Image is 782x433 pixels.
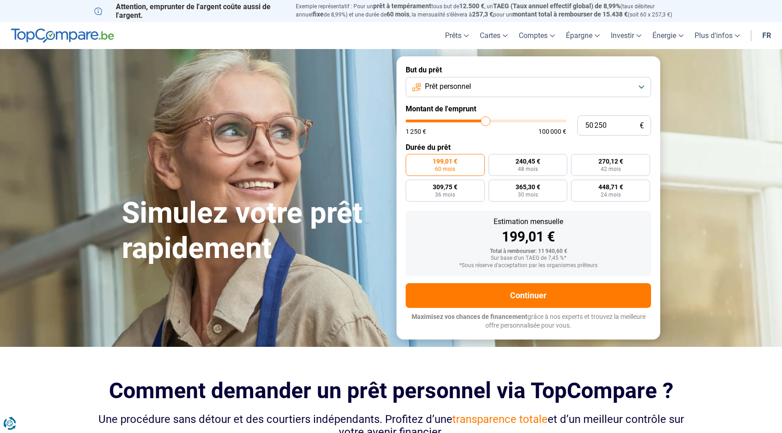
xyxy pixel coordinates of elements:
span: Maximisez vos chances de financement [412,313,527,320]
h2: Comment demander un prêt personnel via TopCompare ? [94,378,688,403]
p: Exemple représentatif : Pour un tous but de , un (taux débiteur annuel de 8,99%) et une durée de ... [296,2,688,19]
div: *Sous réserve d'acceptation par les organismes prêteurs [413,263,644,269]
a: Plus d'infos [689,22,745,49]
span: 100 000 € [538,128,566,135]
button: Prêt personnel [406,77,651,97]
div: Sur base d'un TAEG de 7,45 %* [413,255,644,262]
span: transparence totale [452,413,548,426]
span: 36 mois [435,192,455,197]
span: € [640,122,644,130]
span: 48 mois [518,166,538,172]
p: Attention, emprunter de l'argent coûte aussi de l'argent. [94,2,285,20]
div: Total à rembourser: 11 940,60 € [413,248,644,255]
span: fixe [313,11,324,18]
a: Cartes [474,22,513,49]
span: 257,3 € [472,11,493,18]
a: fr [757,22,777,49]
span: 240,45 € [516,158,540,164]
span: 42 mois [601,166,621,172]
span: 12.500 € [459,2,484,10]
button: Continuer [406,283,651,308]
a: Énergie [647,22,689,49]
span: 24 mois [601,192,621,197]
label: Montant de l'emprunt [406,104,651,113]
span: 60 mois [386,11,409,18]
span: 270,12 € [598,158,623,164]
span: 30 mois [518,192,538,197]
div: 199,01 € [413,230,644,244]
span: 60 mois [435,166,455,172]
span: montant total à rembourser de 15.438 € [512,11,628,18]
span: 309,75 € [433,184,457,190]
span: TAEG (Taux annuel effectif global) de 8,99% [493,2,620,10]
a: Investir [605,22,647,49]
label: But du prêt [406,66,651,74]
span: 448,71 € [598,184,623,190]
label: Durée du prêt [406,143,651,152]
span: 199,01 € [433,158,457,164]
span: 365,30 € [516,184,540,190]
a: Prêts [440,22,474,49]
span: prêt à tempérament [373,2,431,10]
span: Prêt personnel [425,82,471,92]
div: Estimation mensuelle [413,218,644,225]
img: TopCompare [11,28,114,43]
h1: Simulez votre prêt rapidement [122,196,386,266]
span: 1 250 € [406,128,426,135]
a: Comptes [513,22,560,49]
p: grâce à nos experts et trouvez la meilleure offre personnalisée pour vous. [406,312,651,330]
a: Épargne [560,22,605,49]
